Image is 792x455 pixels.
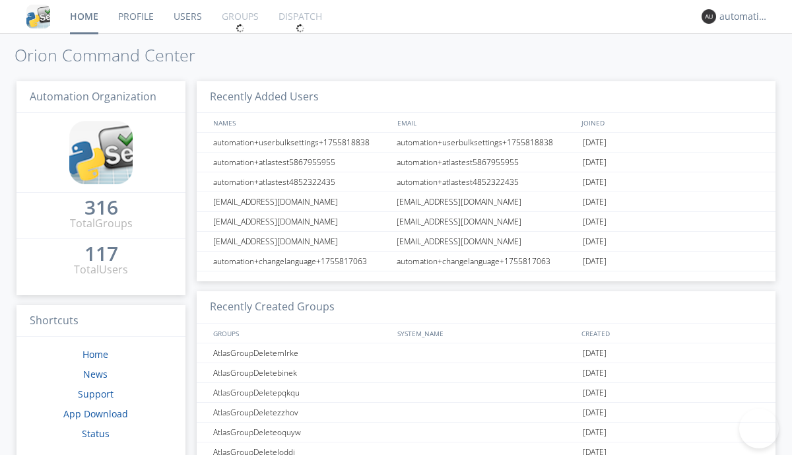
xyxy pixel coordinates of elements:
[583,363,607,383] span: [DATE]
[30,89,156,104] span: Automation Organization
[197,212,775,232] a: [EMAIL_ADDRESS][DOMAIN_NAME][EMAIL_ADDRESS][DOMAIN_NAME][DATE]
[78,388,114,400] a: Support
[210,113,391,132] div: NAMES
[197,153,775,172] a: automation+atlastest5867955955automation+atlastest5867955955[DATE]
[210,192,393,211] div: [EMAIL_ADDRESS][DOMAIN_NAME]
[16,305,185,337] h3: Shortcuts
[84,247,118,262] a: 117
[393,133,579,152] div: automation+userbulksettings+1755818838
[197,343,775,363] a: AtlasGroupDeletemlrke[DATE]
[197,363,775,383] a: AtlasGroupDeletebinek[DATE]
[739,409,779,448] iframe: Toggle Customer Support
[82,348,108,361] a: Home
[83,368,108,380] a: News
[70,216,133,231] div: Total Groups
[210,212,393,231] div: [EMAIL_ADDRESS][DOMAIN_NAME]
[210,343,393,363] div: AtlasGroupDeletemlrke
[583,153,607,172] span: [DATE]
[210,153,393,172] div: automation+atlastest5867955955
[583,403,607,423] span: [DATE]
[210,423,393,442] div: AtlasGroupDeleteoquyw
[583,192,607,212] span: [DATE]
[583,232,607,252] span: [DATE]
[583,252,607,271] span: [DATE]
[197,192,775,212] a: [EMAIL_ADDRESS][DOMAIN_NAME][EMAIL_ADDRESS][DOMAIN_NAME][DATE]
[197,383,775,403] a: AtlasGroupDeletepqkqu[DATE]
[236,24,245,33] img: spin.svg
[84,201,118,214] div: 316
[210,383,393,402] div: AtlasGroupDeletepqkqu
[197,81,775,114] h3: Recently Added Users
[210,252,393,271] div: automation+changelanguage+1755817063
[74,262,128,277] div: Total Users
[393,252,579,271] div: automation+changelanguage+1755817063
[210,232,393,251] div: [EMAIL_ADDRESS][DOMAIN_NAME]
[197,133,775,153] a: automation+userbulksettings+1755818838automation+userbulksettings+1755818838[DATE]
[393,153,579,172] div: automation+atlastest5867955955
[702,9,716,24] img: 373638.png
[393,232,579,251] div: [EMAIL_ADDRESS][DOMAIN_NAME]
[296,24,305,33] img: spin.svg
[393,192,579,211] div: [EMAIL_ADDRESS][DOMAIN_NAME]
[210,363,393,382] div: AtlasGroupDeletebinek
[63,407,128,420] a: App Download
[578,324,763,343] div: CREATED
[84,201,118,216] a: 316
[197,291,775,324] h3: Recently Created Groups
[583,423,607,442] span: [DATE]
[82,427,110,440] a: Status
[210,172,393,192] div: automation+atlastest4852322435
[583,133,607,153] span: [DATE]
[394,113,578,132] div: EMAIL
[84,247,118,260] div: 117
[583,172,607,192] span: [DATE]
[210,133,393,152] div: automation+userbulksettings+1755818838
[719,10,769,23] div: automation+atlas0004
[197,252,775,271] a: automation+changelanguage+1755817063automation+changelanguage+1755817063[DATE]
[583,212,607,232] span: [DATE]
[197,172,775,192] a: automation+atlastest4852322435automation+atlastest4852322435[DATE]
[69,121,133,184] img: cddb5a64eb264b2086981ab96f4c1ba7
[394,324,578,343] div: SYSTEM_NAME
[197,423,775,442] a: AtlasGroupDeleteoquyw[DATE]
[26,5,50,28] img: cddb5a64eb264b2086981ab96f4c1ba7
[583,383,607,403] span: [DATE]
[578,113,763,132] div: JOINED
[210,403,393,422] div: AtlasGroupDeletezzhov
[393,212,579,231] div: [EMAIL_ADDRESS][DOMAIN_NAME]
[210,324,391,343] div: GROUPS
[583,343,607,363] span: [DATE]
[197,403,775,423] a: AtlasGroupDeletezzhov[DATE]
[197,232,775,252] a: [EMAIL_ADDRESS][DOMAIN_NAME][EMAIL_ADDRESS][DOMAIN_NAME][DATE]
[393,172,579,192] div: automation+atlastest4852322435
